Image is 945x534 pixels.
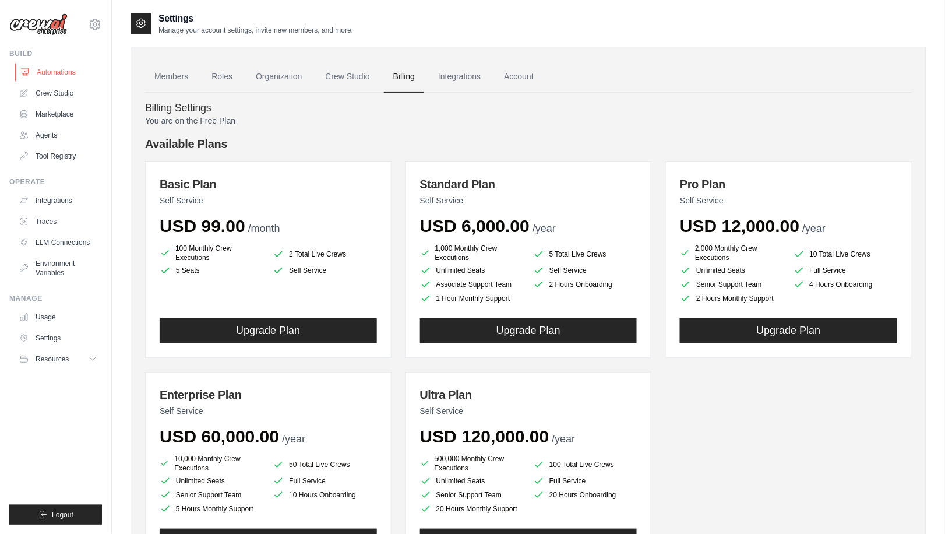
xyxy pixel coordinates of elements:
[680,244,784,262] li: 2,000 Monthly Crew Executions
[248,223,280,234] span: /month
[145,102,912,115] h4: Billing Settings
[273,265,376,276] li: Self Service
[420,244,524,262] li: 1,000 Monthly Crew Executions
[420,279,524,290] li: Associate Support Team
[14,308,102,326] a: Usage
[160,318,377,343] button: Upgrade Plan
[14,233,102,252] a: LLM Connections
[9,49,102,58] div: Build
[273,475,376,487] li: Full Service
[887,478,945,534] iframe: Chat Widget
[14,254,102,282] a: Environment Variables
[533,279,637,290] li: 2 Hours Onboarding
[533,456,637,473] li: 100 Total Live Crews
[202,61,242,93] a: Roles
[552,433,576,445] span: /year
[680,216,799,236] span: USD 12,000.00
[420,454,524,473] li: 500,000 Monthly Crew Executions
[273,246,376,262] li: 2 Total Live Crews
[495,61,543,93] a: Account
[160,454,263,473] li: 10,000 Monthly Crew Executions
[429,61,490,93] a: Integrations
[145,136,912,152] h4: Available Plans
[420,195,637,206] p: Self Service
[282,433,305,445] span: /year
[160,216,245,236] span: USD 99.00
[273,489,376,501] li: 10 Hours Onboarding
[420,265,524,276] li: Unlimited Seats
[802,223,826,234] span: /year
[158,26,353,35] p: Manage your account settings, invite new members, and more.
[420,475,524,487] li: Unlimited Seats
[160,244,263,262] li: 100 Monthly Crew Executions
[420,387,637,403] h3: Ultra Plan
[680,293,784,304] li: 2 Hours Monthly Support
[9,505,102,525] button: Logout
[794,265,897,276] li: Full Service
[273,456,376,473] li: 50 Total Live Crews
[246,61,311,93] a: Organization
[158,12,353,26] h2: Settings
[9,13,68,36] img: Logo
[14,147,102,166] a: Tool Registry
[316,61,379,93] a: Crew Studio
[14,105,102,124] a: Marketplace
[9,177,102,187] div: Operate
[145,115,912,127] p: You are on the Free Plan
[14,191,102,210] a: Integrations
[14,329,102,347] a: Settings
[36,354,69,364] span: Resources
[160,387,377,403] h3: Enterprise Plan
[680,195,897,206] p: Self Service
[14,126,102,145] a: Agents
[14,350,102,368] button: Resources
[420,176,637,192] h3: Standard Plan
[160,405,377,417] p: Self Service
[160,195,377,206] p: Self Service
[160,176,377,192] h3: Basic Plan
[420,489,524,501] li: Senior Support Team
[384,61,424,93] a: Billing
[794,279,897,290] li: 4 Hours Onboarding
[160,475,263,487] li: Unlimited Seats
[680,265,784,276] li: Unlimited Seats
[15,63,103,82] a: Automations
[794,246,897,262] li: 10 Total Live Crews
[160,489,263,501] li: Senior Support Team
[533,265,637,276] li: Self Service
[533,246,637,262] li: 5 Total Live Crews
[160,427,279,446] span: USD 60,000.00
[160,265,263,276] li: 5 Seats
[533,223,556,234] span: /year
[160,503,263,515] li: 5 Hours Monthly Support
[9,294,102,303] div: Manage
[420,318,637,343] button: Upgrade Plan
[420,405,637,417] p: Self Service
[14,84,102,103] a: Crew Studio
[145,61,198,93] a: Members
[14,212,102,231] a: Traces
[680,318,897,343] button: Upgrade Plan
[420,293,524,304] li: 1 Hour Monthly Support
[420,427,549,446] span: USD 120,000.00
[533,475,637,487] li: Full Service
[533,489,637,501] li: 20 Hours Onboarding
[680,279,784,290] li: Senior Support Team
[52,510,73,519] span: Logout
[680,176,897,192] h3: Pro Plan
[420,216,530,236] span: USD 6,000.00
[420,503,524,515] li: 20 Hours Monthly Support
